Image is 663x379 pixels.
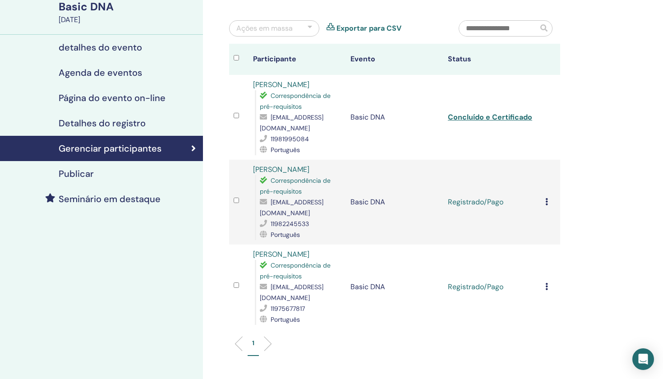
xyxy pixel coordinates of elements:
[59,67,142,78] h4: Agenda de eventos
[271,220,309,228] span: 11982245533
[271,135,309,143] span: 11981995084
[59,92,166,103] h4: Página do evento on-line
[59,14,198,25] div: [DATE]
[59,118,146,129] h4: Detalhes do registro
[346,44,443,75] th: Evento
[632,348,654,370] div: Open Intercom Messenger
[253,165,309,174] a: [PERSON_NAME]
[253,80,309,89] a: [PERSON_NAME]
[260,283,323,302] span: [EMAIL_ADDRESS][DOMAIN_NAME]
[236,23,293,34] div: Ações em massa
[59,143,161,154] h4: Gerenciar participantes
[59,168,94,179] h4: Publicar
[271,146,300,154] span: Português
[271,231,300,239] span: Português
[346,160,443,245] td: Basic DNA
[260,261,331,280] span: Correspondência de pré-requisitos
[59,42,142,53] h4: detalhes do evento
[260,113,323,132] span: [EMAIL_ADDRESS][DOMAIN_NAME]
[448,112,532,122] a: Concluído e Certificado
[59,194,161,204] h4: Seminário em destaque
[346,245,443,329] td: Basic DNA
[260,92,331,111] span: Correspondência de pré-requisitos
[271,315,300,324] span: Português
[252,338,254,348] p: 1
[260,198,323,217] span: [EMAIL_ADDRESS][DOMAIN_NAME]
[271,305,305,313] span: 11975677817
[249,44,346,75] th: Participante
[336,23,401,34] a: Exportar para CSV
[253,250,309,259] a: [PERSON_NAME]
[346,75,443,160] td: Basic DNA
[443,44,541,75] th: Status
[260,176,331,195] span: Correspondência de pré-requisitos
